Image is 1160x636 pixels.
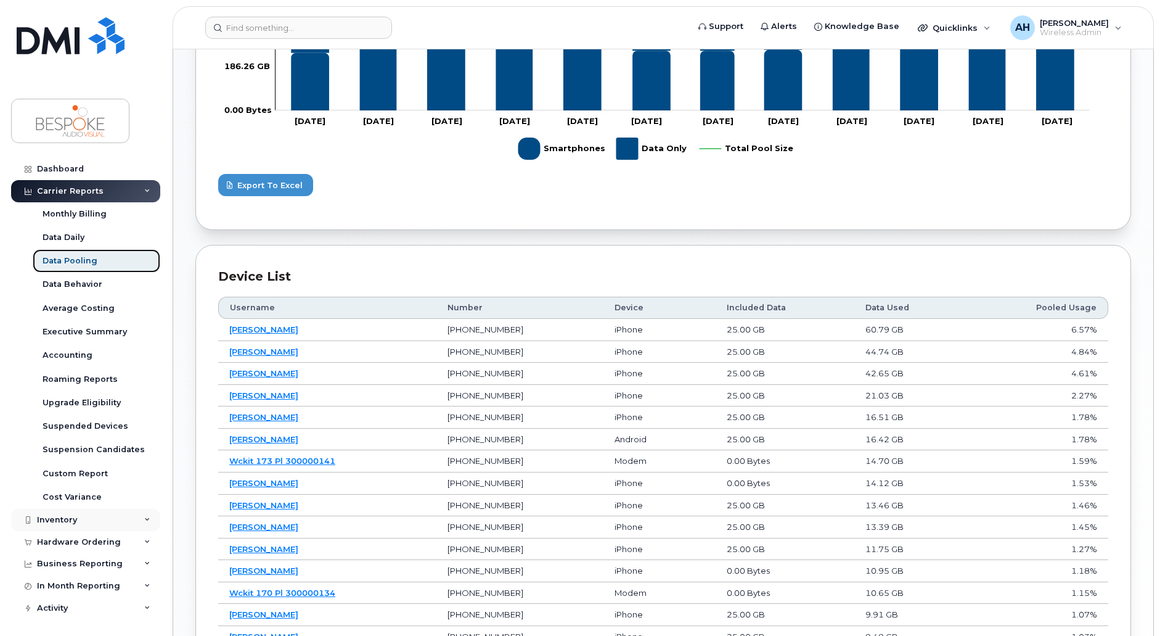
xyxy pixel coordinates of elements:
[716,319,854,341] td: 25.00 GB
[436,560,603,582] td: [PHONE_NUMBER]
[218,174,1108,196] a: Export to Excel
[436,297,603,319] th: Number
[966,560,1108,582] td: 1.18%
[603,385,716,407] td: iPhone
[966,363,1108,385] td: 4.61%
[806,14,908,39] a: Knowledge Base
[716,495,854,517] td: 25.00 GB
[716,473,854,495] td: 0.00 Bytes
[854,539,966,561] td: 11.75 GB
[603,407,716,429] td: iPhone
[205,17,392,39] input: Find something...
[237,180,303,191] span: Export to Excel
[229,347,298,357] a: [PERSON_NAME]
[295,115,325,125] tspan: [DATE]
[854,407,966,429] td: 16.51 GB
[229,324,298,334] a: [PERSON_NAME]
[854,319,966,341] td: 60.79 GB
[1002,15,1130,40] div: Andrew Hallam
[603,495,716,517] td: iPhone
[603,341,716,363] td: iPhone
[436,473,603,495] td: [PHONE_NUMBER]
[436,407,603,429] td: [PHONE_NUMBER]
[603,363,716,385] td: iPhone
[603,582,716,605] td: Modem
[854,604,966,626] td: 9.91 GB
[603,560,716,582] td: iPhone
[436,385,603,407] td: [PHONE_NUMBER]
[703,115,733,125] tspan: [DATE]
[854,341,966,363] td: 44.74 GB
[966,539,1108,561] td: 1.27%
[229,500,298,510] a: [PERSON_NAME]
[603,450,716,473] td: Modem
[825,20,899,33] span: Knowledge Base
[567,115,598,125] tspan: [DATE]
[716,341,854,363] td: 25.00 GB
[716,516,854,539] td: 25.00 GB
[218,297,436,319] th: Username
[229,609,298,619] a: [PERSON_NAME]
[436,582,603,605] td: [PHONE_NUMBER]
[229,588,335,598] a: Wckit 170 Pl 300000134
[229,456,335,466] a: Wckit 173 Pl 300000141
[716,363,854,385] td: 25.00 GB
[603,539,716,561] td: iPhone
[436,516,603,539] td: [PHONE_NUMBER]
[1040,18,1109,28] span: [PERSON_NAME]
[836,115,867,125] tspan: [DATE]
[966,341,1108,363] td: 4.84%
[603,319,716,341] td: iPhone
[229,544,298,554] a: [PERSON_NAME]
[854,582,966,605] td: 10.65 GB
[854,385,966,407] td: 21.03 GB
[909,15,999,40] div: Quicklinks
[904,115,934,125] tspan: [DATE]
[690,14,752,39] a: Support
[716,407,854,429] td: 25.00 GB
[436,495,603,517] td: [PHONE_NUMBER]
[229,478,298,488] a: [PERSON_NAME]
[229,412,298,422] a: [PERSON_NAME]
[966,429,1108,451] td: 1.78%
[218,268,1108,286] div: Device list
[431,115,462,125] tspan: [DATE]
[973,115,1003,125] tspan: [DATE]
[1015,20,1030,35] span: AH
[631,115,662,125] tspan: [DATE]
[854,429,966,451] td: 16.42 GB
[518,133,793,165] g: Legend
[436,429,603,451] td: [PHONE_NUMBER]
[224,104,272,114] tspan: 0.00 Bytes
[291,19,1074,110] g: Smartphones
[436,539,603,561] td: [PHONE_NUMBER]
[436,341,603,363] td: [PHONE_NUMBER]
[771,20,797,33] span: Alerts
[603,516,716,539] td: iPhone
[966,407,1108,429] td: 1.78%
[716,582,854,605] td: 0.00 Bytes
[854,363,966,385] td: 42.65 GB
[436,450,603,473] td: [PHONE_NUMBER]
[603,429,716,451] td: Android
[854,495,966,517] td: 13.46 GB
[854,297,966,319] th: Data Used
[603,604,716,626] td: iPhone
[616,133,687,165] g: Data Only
[229,434,298,444] a: [PERSON_NAME]
[436,363,603,385] td: [PHONE_NUMBER]
[436,319,603,341] td: [PHONE_NUMBER]
[966,516,1108,539] td: 1.45%
[716,450,854,473] td: 0.00 Bytes
[966,297,1108,319] th: Pooled Usage
[716,429,854,451] td: 25.00 GB
[716,539,854,561] td: 25.00 GB
[966,473,1108,495] td: 1.53%
[229,390,298,400] a: [PERSON_NAME]
[966,385,1108,407] td: 2.27%
[499,115,530,125] tspan: [DATE]
[229,522,298,532] a: [PERSON_NAME]
[752,14,806,39] a: Alerts
[854,560,966,582] td: 10.95 GB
